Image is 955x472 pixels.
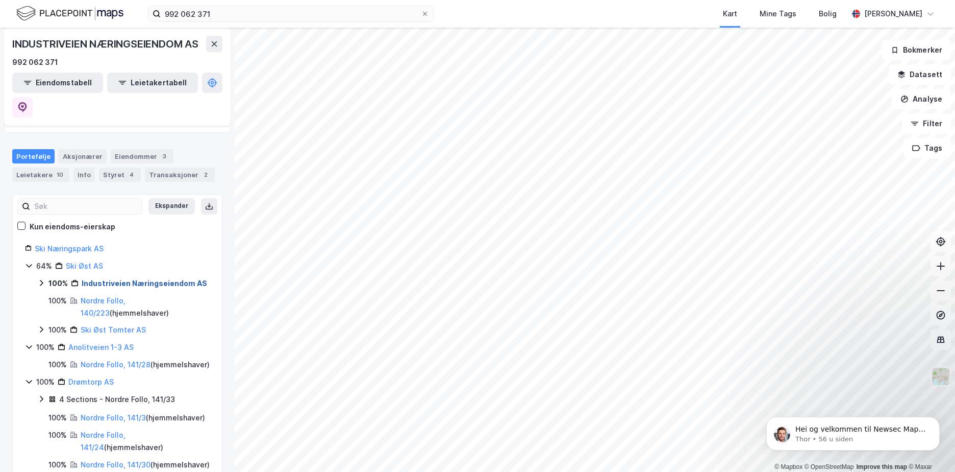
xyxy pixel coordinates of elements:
[81,429,210,454] div: ( hjemmelshaver )
[30,199,142,214] input: Søk
[148,198,195,215] button: Ekspander
[774,463,802,470] a: Mapbox
[81,460,150,469] a: Nordre Follo, 141/30
[59,149,107,163] div: Aksjonærer
[819,8,837,20] div: Bolig
[127,170,137,180] div: 4
[161,6,421,21] input: Søk på adresse, matrikkel, gårdeiere, leietakere eller personer
[12,149,55,163] div: Portefølje
[35,244,104,253] a: Ski Næringspark AS
[12,56,58,68] div: 992 062 371
[81,431,125,452] a: Nordre Follo, 141/24
[805,463,854,470] a: OpenStreetMap
[892,89,951,109] button: Analyse
[68,377,114,386] a: Drømtorp AS
[82,279,207,288] a: Industriveien Næringseiendom AS
[111,149,173,163] div: Eiendommer
[81,325,146,334] a: Ski Øst Tomter AS
[81,412,205,424] div: ( hjemmelshaver )
[48,459,67,471] div: 100%
[145,168,215,182] div: Transaksjoner
[16,5,123,22] img: logo.f888ab2527a4732fd821a326f86c7f29.svg
[48,359,67,371] div: 100%
[36,341,55,353] div: 100%
[48,277,68,290] div: 100%
[81,359,210,371] div: ( hjemmelshaver )
[81,413,146,422] a: Nordre Follo, 141/3
[59,393,175,406] div: 4 Sections - Nordre Follo, 141/33
[44,30,174,79] span: Hei og velkommen til Newsec Maps, Siri 🥳 Om det er du lurer på så kan du enkelt chatte direkte me...
[81,295,210,319] div: ( hjemmelshaver )
[903,138,951,158] button: Tags
[857,463,907,470] a: Improve this map
[902,113,951,134] button: Filter
[107,73,198,93] button: Leietakertabell
[36,260,52,272] div: 64%
[48,412,67,424] div: 100%
[159,151,169,161] div: 3
[81,459,210,471] div: ( hjemmelshaver )
[723,8,737,20] div: Kart
[48,295,67,307] div: 100%
[36,376,55,388] div: 100%
[68,343,134,351] a: Anolitveien 1-3 AS
[48,324,67,336] div: 100%
[864,8,922,20] div: [PERSON_NAME]
[81,296,125,317] a: Nordre Follo, 140/223
[882,40,951,60] button: Bokmerker
[73,168,95,182] div: Info
[200,170,211,180] div: 2
[12,168,69,182] div: Leietakere
[44,39,176,49] p: Message from Thor, sent 56 u siden
[12,73,103,93] button: Eiendomstabell
[99,168,141,182] div: Styret
[66,262,103,270] a: Ski Øst AS
[889,64,951,85] button: Datasett
[12,36,200,52] div: INDUSTRIVEIEN NÆRINGSEIENDOM AS
[760,8,796,20] div: Mine Tags
[30,221,115,233] div: Kun eiendoms-eierskap
[751,395,955,467] iframe: Intercom notifications melding
[48,429,67,441] div: 100%
[55,170,65,180] div: 10
[931,367,950,386] img: Z
[81,360,150,369] a: Nordre Follo, 141/28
